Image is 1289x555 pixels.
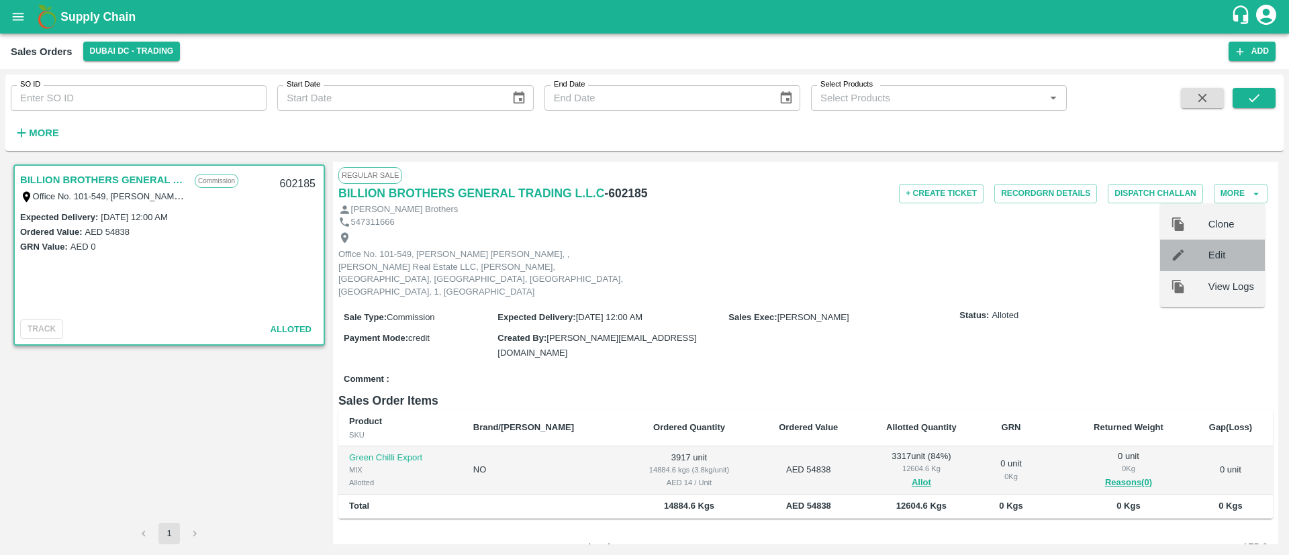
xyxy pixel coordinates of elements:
[287,79,320,90] label: Start Date
[463,446,623,495] td: NO
[387,312,435,322] span: Commission
[60,7,1231,26] a: Supply Chain
[664,501,714,511] b: 14884.6 Kgs
[20,79,40,90] label: SO ID
[1045,89,1062,107] button: Open
[338,248,640,298] p: Office No. 101-549, [PERSON_NAME] [PERSON_NAME], , [PERSON_NAME] Real Estate LLC, [PERSON_NAME], ...
[70,242,96,252] label: AED 0
[872,450,971,491] div: 3317 unit ( 84 %)
[633,476,745,489] div: AED 14 / Unit
[872,462,971,474] div: 12604.6 Kg
[349,464,452,476] div: MIX
[779,422,838,432] b: Ordered Value
[277,85,501,111] input: Start Date
[653,422,725,432] b: Ordered Quantity
[992,458,1030,483] div: 0 unit
[497,312,575,322] label: Expected Delivery :
[1214,184,1268,203] button: More
[992,309,1018,322] span: Alloted
[1231,5,1254,29] div: customer-support
[1254,3,1278,31] div: account of current user
[83,42,181,61] button: Select DC
[101,212,167,222] label: [DATE] 12:00 AM
[773,85,799,111] button: Choose date
[20,212,98,222] label: Expected Delivery :
[34,3,60,30] img: logo
[728,312,777,322] label: Sales Exec :
[338,184,604,203] h6: BILLION BROTHERS GENERAL TRADING L.L.C
[408,333,430,343] span: credit
[1229,42,1276,61] button: Add
[756,446,861,495] td: AED 54838
[1160,209,1265,240] div: Clone
[1151,540,1268,554] h6: AED 0
[349,452,452,464] p: Green Chilli Export
[33,191,969,201] label: Office No. 101-549, [PERSON_NAME] [PERSON_NAME], , [PERSON_NAME] Real Estate LLC, [PERSON_NAME], ...
[604,184,647,203] h6: - 602185
[497,333,696,358] span: [PERSON_NAME][EMAIL_ADDRESS][DOMAIN_NAME]
[20,171,188,189] a: BILLION BROTHERS GENERAL TRADING L.L.C
[20,227,82,237] label: Ordered Value:
[572,540,746,555] p: Fruit Price
[349,429,452,441] div: SKU
[272,168,324,200] div: 602185
[349,501,369,511] b: Total
[1209,422,1252,432] b: Gap(Loss)
[1116,501,1140,511] b: 0 Kgs
[896,501,947,511] b: 12604.6 Kgs
[85,227,130,237] label: AED 54838
[497,333,546,343] label: Created By :
[349,476,452,489] div: Allotted
[344,312,387,322] label: Sale Type :
[994,184,1097,203] button: RecordGRN Details
[899,184,984,203] button: + Create Ticket
[999,501,1022,511] b: 0 Kgs
[338,391,1273,410] h6: Sales Order Items
[20,242,68,252] label: GRN Value:
[1188,446,1273,495] td: 0 unit
[554,79,585,90] label: End Date
[820,79,873,90] label: Select Products
[912,475,931,491] button: Allot
[1208,279,1254,294] span: View Logs
[349,416,382,426] b: Product
[473,422,574,432] b: Brand/[PERSON_NAME]
[351,216,395,229] p: 547311666
[1002,422,1021,432] b: GRN
[576,312,642,322] span: [DATE] 12:00 AM
[131,523,207,544] nav: pagination navigation
[1108,184,1203,203] button: Dispatch Challan
[1094,422,1163,432] b: Returned Weight
[351,203,459,216] p: [PERSON_NAME] Brothers
[1080,475,1178,491] button: Reasons(0)
[1219,501,1242,511] b: 0 Kgs
[344,333,408,343] label: Payment Mode :
[1208,217,1254,232] span: Clone
[544,85,768,111] input: End Date
[158,523,180,544] button: page 1
[344,373,389,386] label: Comment :
[622,446,755,495] td: 3917 unit
[777,312,849,322] span: [PERSON_NAME]
[195,174,238,188] p: Commission
[886,422,957,432] b: Allotted Quantity
[11,85,267,111] input: Enter SO ID
[1208,248,1254,262] span: Edit
[338,167,402,183] span: Regular Sale
[11,43,73,60] div: Sales Orders
[506,85,532,111] button: Choose date
[633,464,745,476] div: 14884.6 kgs (3.8kg/unit)
[1080,450,1178,491] div: 0 unit
[3,1,34,32] button: open drawer
[815,89,1041,107] input: Select Products
[959,309,989,322] label: Status:
[271,324,312,334] span: Alloted
[1160,240,1265,270] div: Edit
[29,128,59,138] strong: More
[1080,462,1178,474] div: 0 Kg
[60,10,136,23] b: Supply Chain
[11,121,62,144] button: More
[1160,271,1265,302] div: View Logs
[992,470,1030,483] div: 0 Kg
[786,501,831,511] b: AED 54838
